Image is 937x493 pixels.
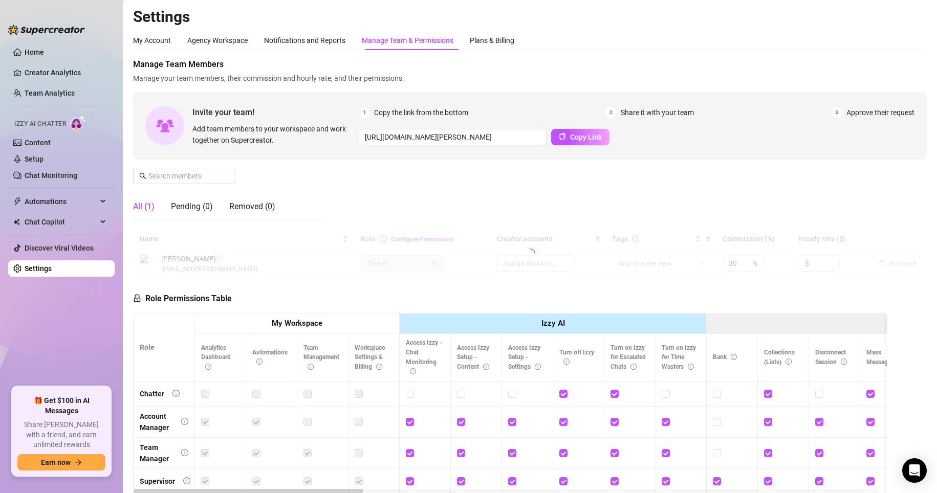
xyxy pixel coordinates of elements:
[192,123,355,146] span: Add team members to your workspace and work together on Supercreator.
[508,344,541,371] span: Access Izzy Setup - Settings
[133,7,927,27] h2: Settings
[229,200,275,213] div: Removed (0)
[75,459,82,466] span: arrow-right
[406,339,442,375] span: Access Izzy - Chat Monitoring
[470,35,514,46] div: Plans & Billing
[133,73,927,84] span: Manage your team members, their commission and hourly rate, and their permissions.
[559,133,566,140] span: copy
[25,171,77,180] a: Chat Monitoring
[8,25,85,35] img: logo-BBDzfeDw.svg
[256,358,263,365] span: info-circle
[13,197,21,206] span: thunderbolt
[457,344,489,371] span: Access Izzy Setup - Content
[252,349,288,366] span: Automations
[25,214,97,230] span: Chat Copilot
[630,364,637,370] span: info-circle
[359,107,370,118] span: 1
[731,354,737,360] span: info-circle
[133,294,141,302] span: lock
[410,368,416,374] span: info-circle
[563,358,570,365] span: info-circle
[25,48,44,56] a: Home
[205,364,211,370] span: info-circle
[786,358,792,365] span: info-circle
[688,364,694,370] span: info-circle
[551,129,609,145] button: Copy Link
[272,319,322,328] strong: My Workspace
[25,139,51,147] a: Content
[483,364,489,370] span: info-circle
[140,411,173,433] div: Account Manager
[535,364,541,370] span: info-circle
[374,107,468,118] span: Copy the link from the bottom
[181,449,188,456] span: info-circle
[201,344,231,371] span: Analytics Dashboard
[25,264,52,273] a: Settings
[17,420,105,450] span: Share [PERSON_NAME] with a friend, and earn unlimited rewards
[902,458,927,483] div: Open Intercom Messenger
[140,476,175,487] div: Supervisor
[525,249,535,259] span: loading
[133,293,232,305] h5: Role Permissions Table
[183,477,190,484] span: info-circle
[172,390,180,397] span: info-circle
[841,358,847,365] span: info-circle
[621,107,694,118] span: Share it with your team
[187,35,248,46] div: Agency Workspace
[134,313,195,382] th: Role
[25,244,94,252] a: Discover Viral Videos
[25,155,43,163] a: Setup
[866,349,901,366] span: Mass Message
[25,89,75,97] a: Team Analytics
[831,107,842,118] span: 3
[171,200,213,213] div: Pending (0)
[362,35,453,46] div: Manage Team & Permissions
[13,218,20,226] img: Chat Copilot
[139,172,146,180] span: search
[41,458,71,466] span: Earn now
[846,107,914,118] span: Approve their request
[25,64,106,81] a: Creator Analytics
[17,454,105,470] button: Earn nowarrow-right
[25,193,97,210] span: Automations
[308,364,314,370] span: info-circle
[264,35,345,46] div: Notifications and Reports
[70,115,86,130] img: AI Chatter
[559,349,594,366] span: Turn off Izzy
[14,119,66,129] span: Izzy AI Chatter
[713,353,737,361] span: Bank
[764,349,795,366] span: Collections (Lists)
[133,58,927,71] span: Manage Team Members
[303,344,339,371] span: Team Management
[541,319,565,328] strong: Izzy AI
[140,442,173,464] div: Team Manager
[815,349,847,366] span: Disconnect Session
[133,35,171,46] div: My Account
[140,388,164,399] div: Chatter
[148,170,221,182] input: Search members
[192,106,359,119] span: Invite your team!
[133,200,155,213] div: All (1)
[662,344,696,371] span: Turn on Izzy for Time Wasters
[181,418,188,425] span: info-circle
[376,364,382,370] span: info-circle
[355,344,385,371] span: Workspace Settings & Billing
[570,133,602,141] span: Copy Link
[605,107,617,118] span: 2
[611,344,646,371] span: Turn on Izzy for Escalated Chats
[17,396,105,416] span: 🎁 Get $100 in AI Messages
